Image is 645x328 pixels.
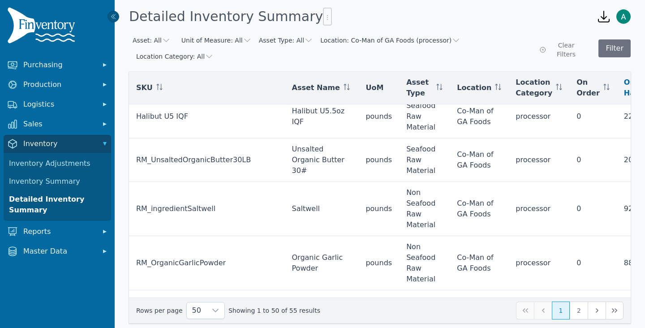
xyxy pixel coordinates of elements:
div: 0 [576,258,610,268]
button: Page 2 [570,302,588,319]
button: Filter [598,39,631,57]
a: Detailed Inventory Summary [5,190,109,219]
td: pounds [358,182,399,236]
button: Master Data [4,242,111,260]
div: 0 [576,203,610,214]
td: Unsalted Organic Butter 30# [285,138,359,182]
button: Asset: All [133,36,171,45]
td: processor [508,138,569,182]
td: processor [508,236,569,290]
span: Master Data [23,246,95,257]
td: Non Seafood Raw Material [399,182,450,236]
span: Inventory [23,138,95,149]
td: Halibut U5 IQF [129,95,285,138]
span: Purchasing [23,60,95,70]
img: Finventory [7,7,79,47]
td: Halibut U5.5oz IQF [285,95,359,138]
span: On Order [576,77,600,99]
td: Co-Man of GA Foods [450,236,508,290]
button: Reports [4,223,111,241]
span: Showing 1 to 50 of 55 results [228,306,320,315]
span: Rows per page [187,302,206,319]
button: Logistics [4,95,111,113]
td: Non Seafood Raw Material [399,236,450,290]
button: Clear Filters [539,41,584,59]
td: Co-Man of GA Foods [450,182,508,236]
a: Inventory Summary [5,173,109,190]
button: Production [4,76,111,94]
span: Location [457,82,491,93]
td: processor [508,95,569,138]
td: processor [508,182,569,236]
button: Inventory [4,135,111,153]
button: Page 1 [552,302,570,319]
button: Last Page [606,302,623,319]
a: Inventory Adjustments [5,155,109,173]
td: Seafood Raw Material [399,95,450,138]
span: Asset Name [292,82,340,93]
button: Purchasing [4,56,111,74]
button: Next Page [588,302,606,319]
span: Production [23,79,95,90]
td: RM_UnsaltedOrganicButter30LB [129,138,285,182]
button: Asset Type: All [259,36,313,45]
span: SKU [136,82,153,93]
span: Logistics [23,99,95,110]
img: Amy DeMello [616,9,631,24]
td: pounds [358,236,399,290]
button: Location: Co-Man of GA Foods (processor) [320,36,460,45]
span: Location Category [516,77,552,99]
td: Co-Man of GA Foods [450,95,508,138]
button: Sales [4,115,111,133]
button: Unit of Measure: All [181,36,252,45]
button: Location Category: All [136,52,214,61]
td: pounds [358,95,399,138]
td: Saltwell [285,182,359,236]
div: 0 [576,155,610,165]
td: Organic Garlic Powder [285,236,359,290]
span: Reports [23,226,95,237]
td: Co-Man of GA Foods [450,138,508,182]
h1: Detailed Inventory Summary [129,8,332,26]
div: 0 [576,111,610,122]
span: UoM [365,82,383,93]
span: Asset Type [406,77,433,99]
td: RM_ingredientSaltwell [129,182,285,236]
td: RM_OrganicGarlicPowder [129,236,285,290]
td: pounds [358,138,399,182]
span: Sales [23,119,95,129]
td: Seafood Raw Material [399,138,450,182]
span: On Hand [624,77,645,99]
